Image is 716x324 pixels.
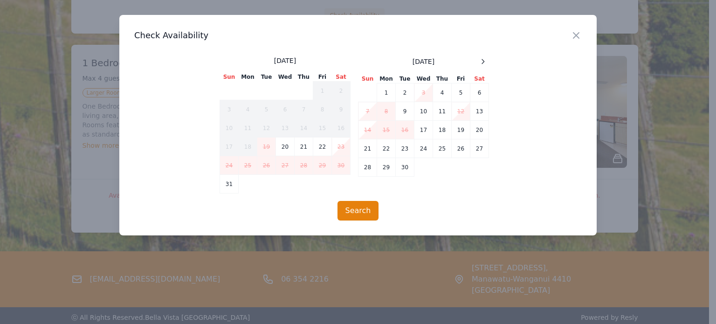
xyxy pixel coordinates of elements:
[295,138,313,156] td: 21
[239,73,257,82] th: Mon
[313,73,332,82] th: Fri
[358,158,377,177] td: 28
[332,73,351,82] th: Sat
[276,73,295,82] th: Wed
[470,83,489,102] td: 6
[358,139,377,158] td: 21
[396,83,414,102] td: 2
[274,56,296,65] span: [DATE]
[414,83,433,102] td: 3
[396,158,414,177] td: 30
[396,121,414,139] td: 16
[295,156,313,175] td: 28
[377,102,396,121] td: 8
[239,138,257,156] td: 18
[239,156,257,175] td: 25
[470,75,489,83] th: Sat
[377,75,396,83] th: Mon
[396,139,414,158] td: 23
[220,138,239,156] td: 17
[257,138,276,156] td: 19
[295,73,313,82] th: Thu
[377,83,396,102] td: 1
[332,156,351,175] td: 30
[337,201,379,221] button: Search
[470,139,489,158] td: 27
[358,75,377,83] th: Sun
[414,121,433,139] td: 17
[332,138,351,156] td: 23
[220,73,239,82] th: Sun
[295,100,313,119] td: 7
[276,156,295,175] td: 27
[452,83,470,102] td: 5
[332,100,351,119] td: 9
[134,30,582,41] h3: Check Availability
[413,57,434,66] span: [DATE]
[239,119,257,138] td: 11
[220,156,239,175] td: 24
[257,156,276,175] td: 26
[433,102,452,121] td: 11
[220,119,239,138] td: 10
[377,121,396,139] td: 15
[470,121,489,139] td: 20
[433,83,452,102] td: 4
[414,102,433,121] td: 10
[414,75,433,83] th: Wed
[452,139,470,158] td: 26
[313,119,332,138] td: 15
[396,102,414,121] td: 9
[332,119,351,138] td: 16
[396,75,414,83] th: Tue
[433,139,452,158] td: 25
[257,73,276,82] th: Tue
[313,100,332,119] td: 8
[452,121,470,139] td: 19
[358,121,377,139] td: 14
[313,156,332,175] td: 29
[358,102,377,121] td: 7
[313,138,332,156] td: 22
[414,139,433,158] td: 24
[276,119,295,138] td: 13
[377,139,396,158] td: 22
[470,102,489,121] td: 13
[276,138,295,156] td: 20
[313,82,332,100] td: 1
[295,119,313,138] td: 14
[220,175,239,193] td: 31
[452,75,470,83] th: Fri
[220,100,239,119] td: 3
[433,75,452,83] th: Thu
[257,119,276,138] td: 12
[433,121,452,139] td: 18
[276,100,295,119] td: 6
[377,158,396,177] td: 29
[332,82,351,100] td: 2
[257,100,276,119] td: 5
[452,102,470,121] td: 12
[239,100,257,119] td: 4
